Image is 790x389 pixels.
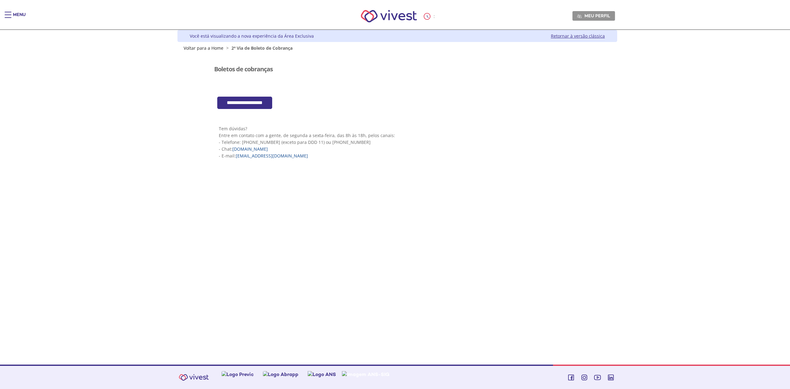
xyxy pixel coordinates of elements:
[225,45,230,51] span: >
[232,146,268,152] a: [DOMAIN_NAME]
[190,33,314,39] div: Você está visualizando a nova experiência da Área Exclusiva
[13,12,26,24] div: Menu
[173,30,617,365] div: Vivest
[551,33,605,39] a: Retornar à versão clássica
[577,14,582,19] img: Meu perfil
[214,97,581,109] section: <span lang="pt-BR" dir="ltr">Cob360 - Area Restrita - Emprestimos</span>
[354,3,424,29] img: Vivest
[214,56,581,90] section: <span lang="pt-BR" dir="ltr">Visualizador do Conteúdo da Web</span>
[424,13,436,20] div: :
[175,370,212,384] img: Vivest
[222,371,254,378] img: Logo Previc
[342,371,389,378] img: Imagem ANS-SIG
[214,115,581,169] section: <span lang="pt-BR" dir="ltr">Visualizador do Conteúdo da Web</span> 1
[184,45,223,51] a: Voltar para a Home
[572,11,615,20] a: Meu perfil
[584,13,610,19] span: Meu perfil
[219,125,576,159] p: Tem dúvidas? Entre em contato com a gente, de segunda a sexta-feira, das 8h às 18h, pelos canais:...
[263,371,298,378] img: Logo Abrapp
[231,45,293,51] span: 2ª Via de Boleto de Cobrança
[308,371,336,378] img: Logo ANS
[214,66,273,73] h3: Boletos de cobranças
[236,153,308,159] a: [EMAIL_ADDRESS][DOMAIN_NAME]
